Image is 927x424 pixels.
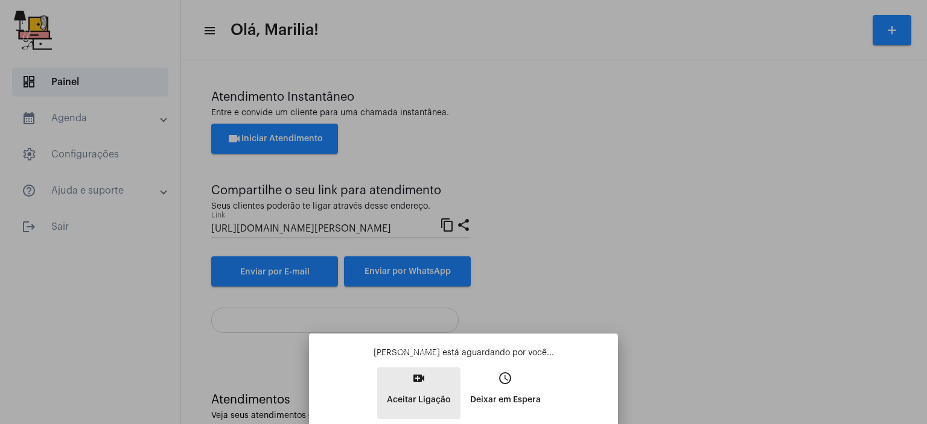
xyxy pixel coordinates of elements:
p: Deixar em Espera [470,389,541,411]
div: Aceitar ligação [393,345,446,359]
button: Aceitar Ligação [377,367,460,419]
mat-icon: access_time [498,371,512,385]
p: [PERSON_NAME] está aguardando por você... [319,347,608,359]
p: Aceitar Ligação [387,389,451,411]
button: Deixar em Espera [460,367,550,419]
mat-icon: video_call [412,371,426,385]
